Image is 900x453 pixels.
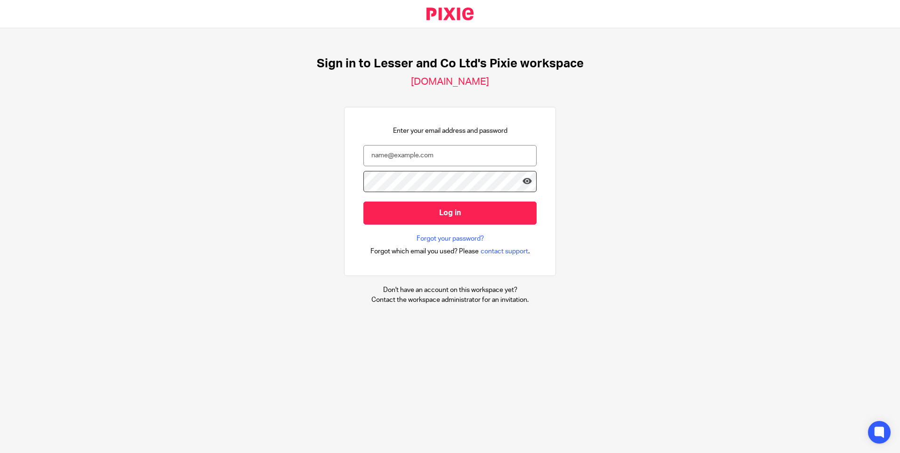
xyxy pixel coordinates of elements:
[393,126,507,136] p: Enter your email address and password
[371,295,529,305] p: Contact the workspace administrator for an invitation.
[363,145,537,166] input: name@example.com
[317,57,584,71] h1: Sign in to Lesser and Co Ltd's Pixie workspace
[370,246,530,257] div: .
[371,285,529,295] p: Don't have an account on this workspace yet?
[370,247,479,256] span: Forgot which email you used? Please
[417,234,484,243] a: Forgot your password?
[363,202,537,225] input: Log in
[411,76,489,88] h2: [DOMAIN_NAME]
[481,247,528,256] span: contact support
